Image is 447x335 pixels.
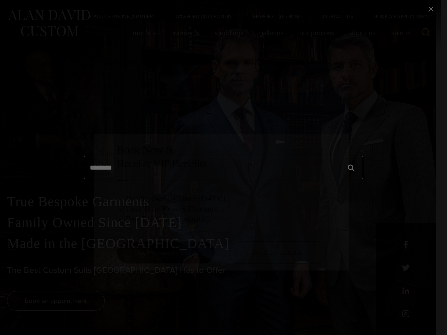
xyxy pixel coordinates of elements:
[345,60,354,69] button: Close
[229,241,327,263] a: visual consultation
[117,241,215,263] a: book an appointment
[117,143,327,170] h2: Book Now & Receive VIP Benefits
[125,194,327,204] h3: Family Owned Since [DATE]
[125,214,327,224] h3: Free Lifetime Alterations
[125,204,327,214] h3: First Time Buyers Discount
